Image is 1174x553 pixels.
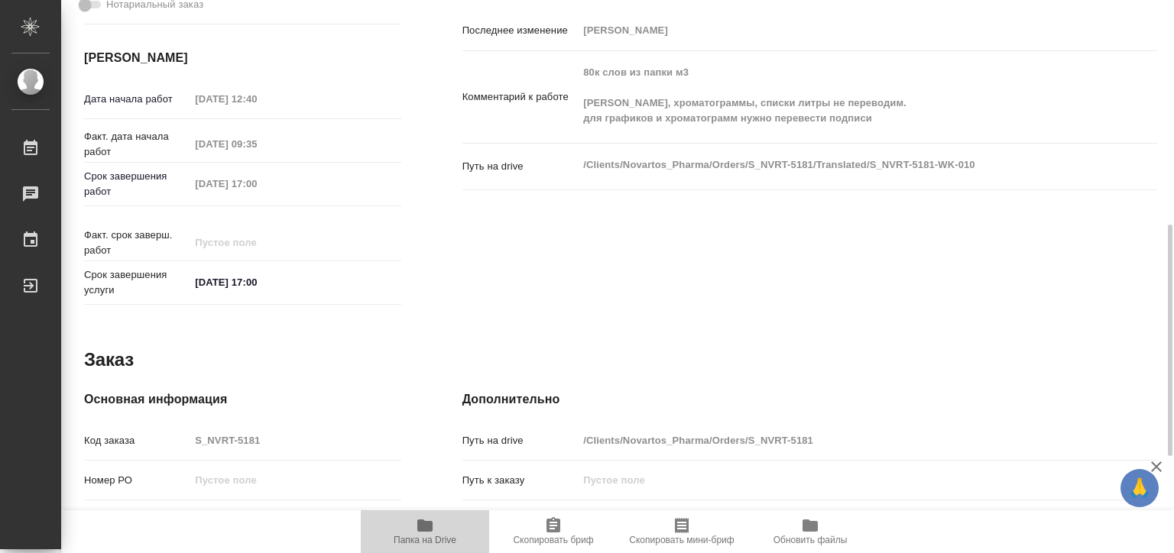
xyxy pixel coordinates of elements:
input: Пустое поле [190,231,323,254]
button: Обновить файлы [746,510,874,553]
span: Скопировать мини-бриф [629,535,734,545]
input: ✎ Введи что-нибудь [190,271,323,293]
h4: Дополнительно [462,390,1157,409]
p: Последнее изменение [462,23,579,38]
input: Пустое поле [578,429,1099,451]
p: Срок завершения услуги [84,267,190,298]
p: Комментарий к работе [462,89,579,105]
input: Пустое поле [190,429,401,451]
p: Дата начала работ [84,92,190,107]
input: Пустое поле [190,133,323,155]
button: Скопировать мини-бриф [618,510,746,553]
p: Путь на drive [462,159,579,174]
p: Код заказа [84,433,190,448]
input: Пустое поле [190,173,323,195]
span: Обновить файлы [773,535,848,545]
h2: Заказ [84,348,134,372]
input: Пустое поле [578,469,1099,491]
input: Пустое поле [190,469,401,491]
span: Скопировать бриф [513,535,593,545]
input: Пустое поле [190,88,323,110]
textarea: /Clients/Novartos_Pharma/Orders/S_NVRT-5181/Translated/S_NVRT-5181-WK-010 [578,152,1099,178]
p: Путь на drive [462,433,579,448]
button: Папка на Drive [361,510,489,553]
textarea: 80к слов из папки м3 [PERSON_NAME], хроматограммы, списки литры не переводим. для графиков и хром... [578,60,1099,131]
input: Пустое поле [578,19,1099,41]
p: Срок завершения работ [84,169,190,199]
p: Путь к заказу [462,473,579,488]
input: Пустое поле [190,509,401,531]
p: Номер РО [84,473,190,488]
span: 🙏 [1127,472,1153,504]
span: Папка на Drive [394,535,456,545]
button: Скопировать бриф [489,510,618,553]
p: Факт. срок заверш. работ [84,228,190,258]
button: 🙏 [1120,469,1159,507]
h4: Основная информация [84,390,401,409]
p: Факт. дата начала работ [84,129,190,160]
h4: [PERSON_NAME] [84,49,401,67]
